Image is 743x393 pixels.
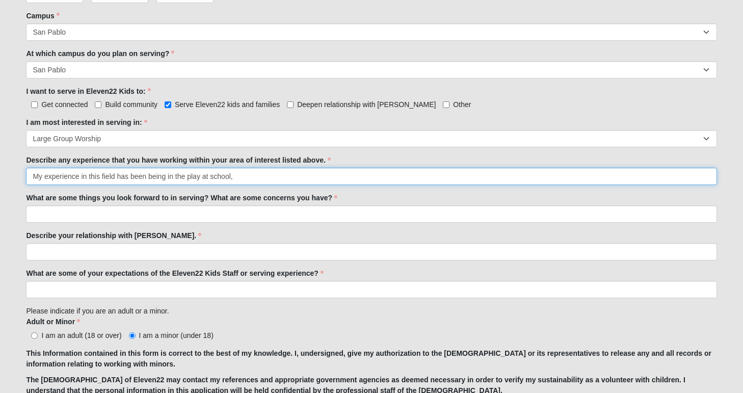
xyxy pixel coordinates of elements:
span: Serve Eleven22 kids and families [175,100,280,109]
label: Describe your relationship with [PERSON_NAME]. [26,230,201,241]
input: Build community [95,101,101,108]
label: Describe any experience that you have working within your area of interest listed above. [26,155,330,165]
label: What are some of your expectations of the Eleven22 Kids Staff or serving experience? [26,268,323,278]
label: Campus [26,11,59,21]
label: I am most interested in serving in: [26,117,147,127]
input: Serve Eleven22 kids and families [165,101,171,108]
span: Deepen relationship with [PERSON_NAME] [297,100,436,109]
input: Other [443,101,449,108]
label: At which campus do you plan on serving? [26,48,174,59]
span: I am an adult (18 or over) [41,331,121,339]
span: Other [453,100,471,109]
span: Build community [105,100,157,109]
label: What are some things you look forward to in serving? What are some concerns you have? [26,193,337,203]
input: Get connected [31,101,38,108]
span: Get connected [41,100,88,109]
input: Deepen relationship with [PERSON_NAME] [287,101,294,108]
label: Adult or Minor [26,317,80,327]
input: I am a minor (under 18) [129,332,136,339]
input: I am an adult (18 or over) [31,332,38,339]
strong: This Information contained in this form is correct to the best of my knowledge. I, undersigned, g... [26,349,711,368]
span: I am a minor (under 18) [139,331,214,339]
label: I want to serve in Eleven22 Kids to: [26,86,150,96]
